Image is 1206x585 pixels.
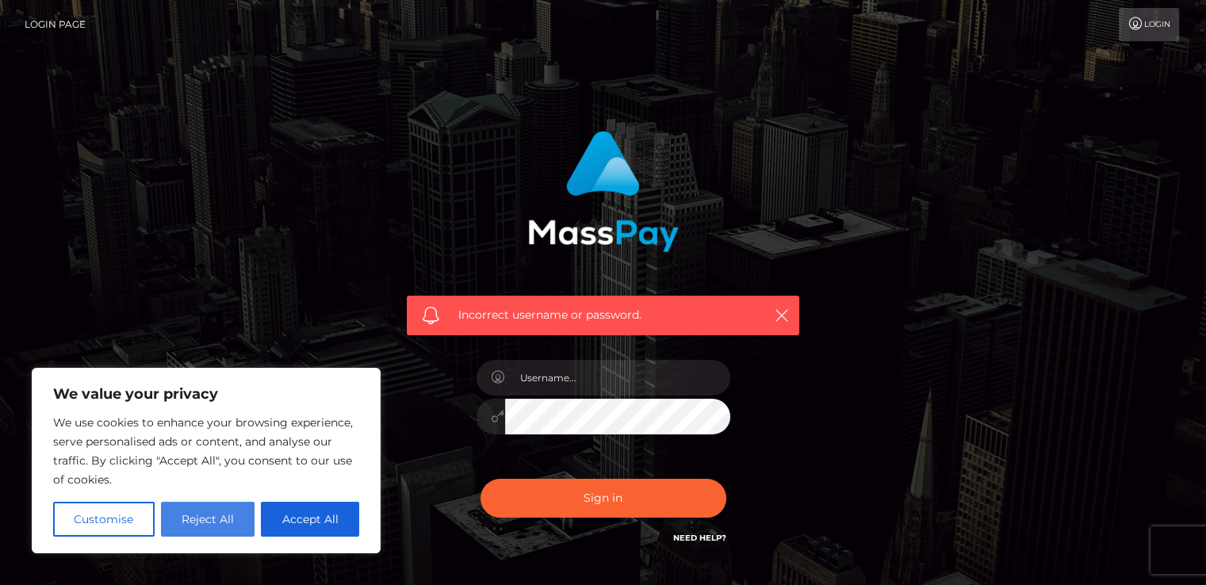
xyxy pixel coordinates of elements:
p: We value your privacy [53,384,359,403]
button: Accept All [261,502,359,537]
img: MassPay Login [528,131,679,252]
p: We use cookies to enhance your browsing experience, serve personalised ads or content, and analys... [53,413,359,489]
a: Login [1119,8,1179,41]
button: Reject All [161,502,255,537]
input: Username... [505,360,730,396]
button: Customise [53,502,155,537]
span: Incorrect username or password. [458,307,748,323]
a: Login Page [25,8,86,41]
a: Need Help? [673,533,726,543]
button: Sign in [480,479,726,518]
div: We value your privacy [32,368,381,553]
